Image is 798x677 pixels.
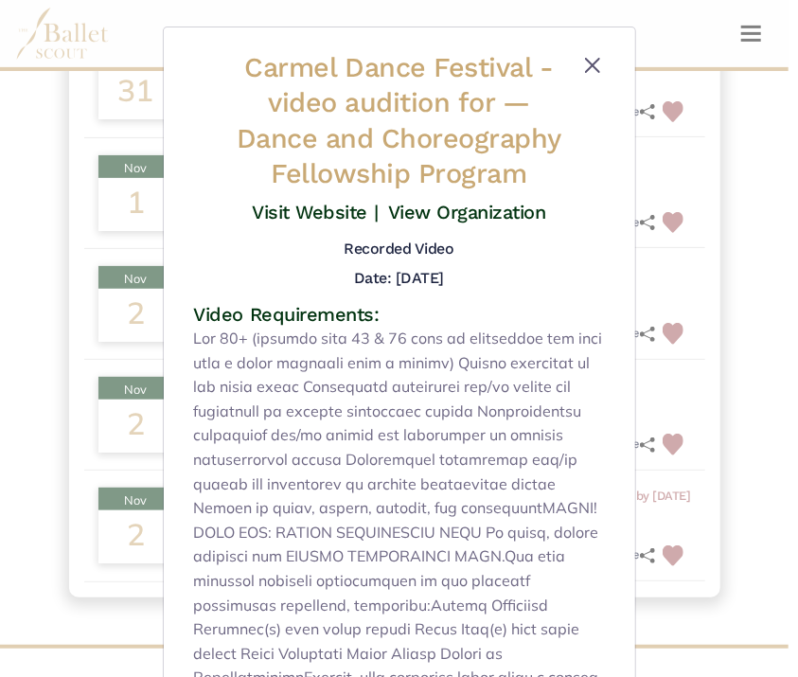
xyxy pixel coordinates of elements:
button: Close [581,54,604,77]
span: Video Requirements: [194,303,380,326]
a: View Organization [388,201,546,223]
a: Visit Website | [252,201,378,223]
span: Carmel Dance Festival - [245,51,554,118]
h5: Date: [DATE] [354,269,444,287]
span: — Dance and Choreography Fellowship Program [237,86,561,189]
h5: Recorded Video [344,240,453,259]
span: video audition for [268,86,494,118]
